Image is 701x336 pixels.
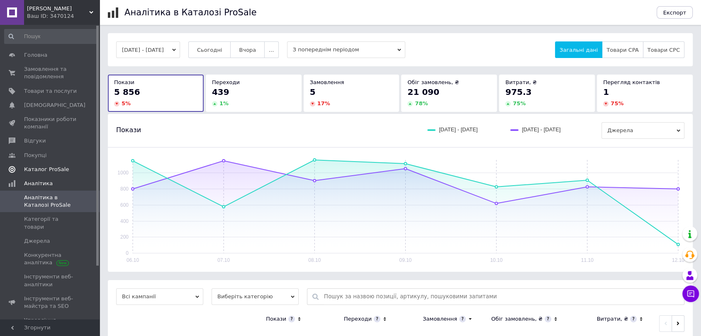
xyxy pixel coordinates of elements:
[120,234,129,240] text: 200
[317,100,330,106] span: 17 %
[117,170,129,176] text: 1000
[120,218,129,224] text: 400
[114,79,134,85] span: Покази
[219,100,229,106] span: 1 %
[24,116,77,131] span: Показники роботи компанії
[581,257,594,263] text: 11.10
[212,79,240,85] span: Переходи
[601,122,684,139] span: Джерела
[603,87,609,97] span: 1
[423,315,457,323] div: Замовлення
[344,315,372,323] div: Переходи
[24,295,77,310] span: Інструменти веб-майстра та SEO
[266,315,286,323] div: Покази
[415,100,428,106] span: 78 %
[24,180,53,187] span: Аналітика
[269,47,274,53] span: ...
[672,257,684,263] text: 12.10
[24,194,77,209] span: Аналітика в Каталозі ProSale
[505,79,537,85] span: Витрати, ₴
[663,10,686,16] span: Експорт
[24,87,77,95] span: Товари та послуги
[287,41,405,58] span: З попереднім періодом
[24,166,69,173] span: Каталог ProSale
[310,87,316,97] span: 5
[116,288,203,305] span: Всі кампанії
[308,257,321,263] text: 08.10
[230,41,265,58] button: Вчора
[114,87,140,97] span: 5 856
[657,6,693,19] button: Експорт
[24,152,46,159] span: Покупці
[606,47,638,53] span: Товари CPA
[264,41,278,58] button: ...
[122,100,131,106] span: 5 %
[399,257,411,263] text: 09.10
[217,257,230,263] text: 07.10
[4,29,97,44] input: Пошук
[212,87,229,97] span: 439
[513,100,526,106] span: 75 %
[407,87,439,97] span: 21 090
[24,51,47,59] span: Головна
[126,250,129,256] text: 0
[24,317,77,331] span: Управління сайтом
[555,41,602,58] button: Загальні дані
[24,237,50,245] span: Джерела
[24,65,77,80] span: Замовлення та повідомлення
[310,79,344,85] span: Замовлення
[560,47,598,53] span: Загальні дані
[24,137,46,145] span: Відгуки
[127,257,139,263] text: 06.10
[188,41,231,58] button: Сьогодні
[116,126,141,135] span: Покази
[490,257,502,263] text: 10.10
[647,47,680,53] span: Товари CPC
[682,285,699,302] button: Чат з покупцем
[124,7,256,17] h1: Аналітика в Каталозі ProSale
[24,251,77,266] span: Конкурентна аналітика
[407,79,459,85] span: Обіг замовлень, ₴
[212,288,299,305] span: Виберіть категорію
[27,12,100,20] div: Ваш ID: 3470124
[505,87,531,97] span: 975.3
[120,202,129,208] text: 600
[596,315,628,323] div: Витрати, ₴
[24,102,85,109] span: [DEMOGRAPHIC_DATA]
[611,100,623,106] span: 75 %
[24,273,77,288] span: Інструменти веб-аналітики
[324,289,680,305] input: Пошук за назвою позиції, артикулу, пошуковими запитами
[120,186,129,192] text: 800
[239,47,256,53] span: Вчора
[24,215,77,230] span: Категорії та товари
[643,41,684,58] button: Товари CPC
[491,315,543,323] div: Обіг замовлень, ₴
[116,41,180,58] button: [DATE] - [DATE]
[602,41,643,58] button: Товари CPA
[603,79,660,85] span: Перегляд контактів
[27,5,89,12] span: Деталі ПроСТО
[197,47,222,53] span: Сьогодні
